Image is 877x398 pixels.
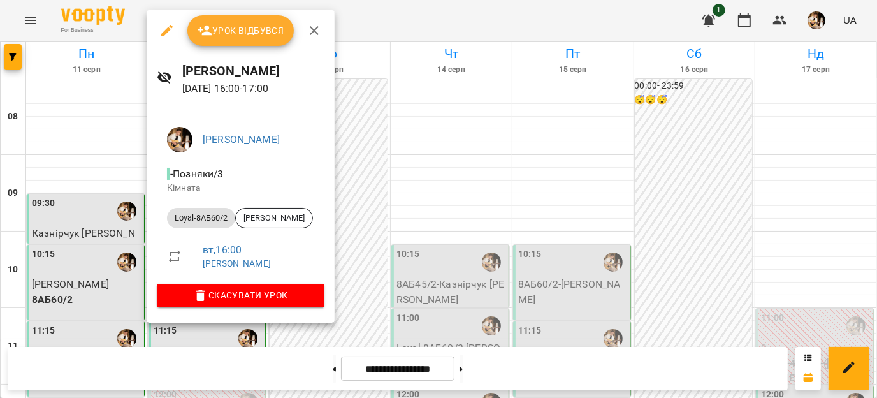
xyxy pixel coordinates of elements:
span: [PERSON_NAME] [236,212,312,224]
div: [PERSON_NAME] [235,208,313,228]
span: Loyal-8АБ60/2 [167,212,235,224]
span: - Позняки/3 [167,168,226,180]
p: Кімната [167,182,314,195]
button: Урок відбувся [187,15,294,46]
img: 0162ea527a5616b79ea1cf03ccdd73a5.jpg [167,127,192,152]
button: Скасувати Урок [157,284,324,307]
p: [DATE] 16:00 - 17:00 [182,81,324,96]
h6: [PERSON_NAME] [182,61,324,81]
a: вт , 16:00 [203,244,242,256]
a: [PERSON_NAME] [203,258,271,269]
span: Скасувати Урок [167,288,314,303]
span: Урок відбувся [198,23,284,38]
a: [PERSON_NAME] [203,133,280,145]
